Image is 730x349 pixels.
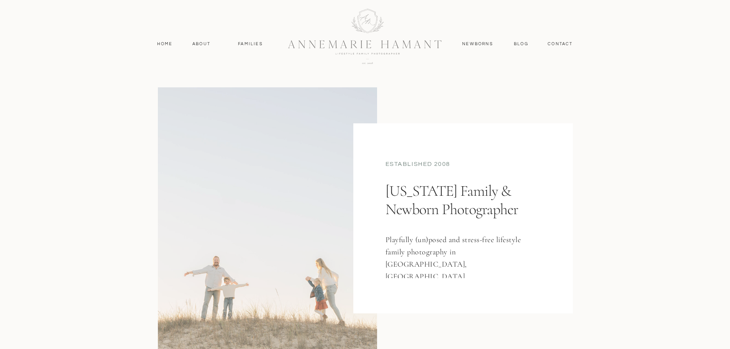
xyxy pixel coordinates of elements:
h3: Playfully (un)posed and stress-free lifestyle family photography in [GEOGRAPHIC_DATA], [GEOGRAPHI... [386,234,530,278]
a: Newborns [459,41,496,48]
h1: [US_STATE] Family & Newborn Photographer [386,182,537,248]
div: established 2008 [386,160,541,170]
a: contact [544,41,577,48]
a: Blog [512,41,530,48]
a: About [190,41,213,48]
a: Families [233,41,268,48]
a: Home [154,41,176,48]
